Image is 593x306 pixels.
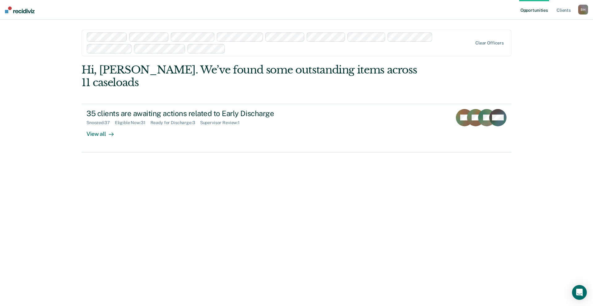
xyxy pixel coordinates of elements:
button: BH [578,5,588,15]
img: Recidiviz [5,6,35,13]
div: Open Intercom Messenger [572,285,587,300]
div: Hi, [PERSON_NAME]. We’ve found some outstanding items across 11 caseloads [82,64,426,89]
div: Eligible Now : 31 [115,120,150,125]
div: Snoozed : 37 [86,120,115,125]
div: Clear officers [475,40,504,46]
div: B H [578,5,588,15]
div: View all [86,125,121,137]
div: Ready for Discharge : 3 [150,120,200,125]
div: Supervisor Review : 1 [200,120,245,125]
div: 35 clients are awaiting actions related to Early Discharge [86,109,303,118]
a: 35 clients are awaiting actions related to Early DischargeSnoozed:37Eligible Now:31Ready for Disc... [82,104,511,153]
